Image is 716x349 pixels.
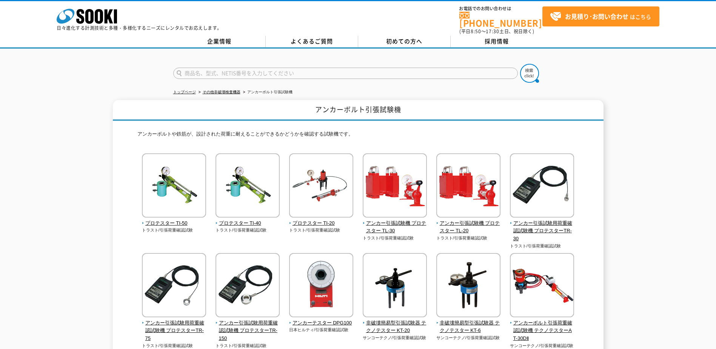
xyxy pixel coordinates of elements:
[459,6,542,11] span: お電話でのお問い合わせは
[510,212,574,243] a: アンカー引張試験用荷重確認試験機 プロテスターTR-30
[386,37,422,45] span: 初めての方へ
[216,319,280,343] span: アンカー引張試験用荷重確認試験機 プロテスターTR-150
[436,253,500,319] img: 非破壊簡易型引張試験器 テクノテスター KT-6
[363,235,427,241] p: トラスト/引張荷重確認試験
[436,219,501,235] span: アンカー引張試験機 プロテスター TL-20
[510,243,574,249] p: トラスト/引張荷重確認試験
[510,312,574,343] a: アンカーボルト引張荷重確認試験機 テクノテスターAT-30DⅡ
[173,68,518,79] input: 商品名、型式、NETIS番号を入力してください
[216,343,280,349] p: トラスト/引張荷重確認試験
[216,227,280,233] p: トラスト/引張荷重確認試験
[142,312,206,343] a: アンカー引張試験用荷重確認試験機 プロテスターTR-75
[173,36,266,47] a: 企業情報
[289,319,354,327] span: アンカーテスター DPG100
[216,212,280,227] a: プロテスター TI-40
[363,253,427,319] img: 非破壊簡易型引張試験器 テクノテスター KT-20
[142,212,206,227] a: プロテスター TI-50
[142,343,206,349] p: トラスト/引張荷重確認試験
[216,253,280,319] img: アンカー引張試験用荷重確認試験機 プロテスターTR-150
[216,219,280,227] span: プロテスター TI-40
[510,253,574,319] img: アンカーボルト引張荷重確認試験機 テクノテスターAT-30DⅡ
[142,219,206,227] span: プロテスター TI-50
[289,327,354,333] p: 日本ヒルティ/引張荷重確認試験
[266,36,358,47] a: よくあるご質問
[459,28,534,35] span: (平日 ～ 土日、祝日除く)
[363,153,427,219] img: アンカー引張試験機 プロテスター TL-30
[363,312,427,335] a: 非破壊簡易型引張試験器 テクノテスター KT-20
[363,335,427,341] p: サンコーテクノ/引張荷重確認試験
[142,253,206,319] img: アンカー引張試験用荷重確認試験機 プロテスターTR-75
[510,319,574,343] span: アンカーボルト引張荷重確認試験機 テクノテスターAT-30DⅡ
[436,319,501,335] span: 非破壊簡易型引張試験器 テクノテスター KT-6
[510,153,574,219] img: アンカー引張試験用荷重確認試験機 プロテスターTR-30
[459,12,542,27] a: [PHONE_NUMBER]
[451,36,543,47] a: 採用情報
[471,28,481,35] span: 8:50
[363,319,427,335] span: 非破壊簡易型引張試験器 テクノテスター KT-20
[436,235,501,241] p: トラスト/引張荷重確認試験
[203,90,240,94] a: その他非破壊検査機器
[289,253,353,319] img: アンカーテスター DPG100
[289,153,353,219] img: プロテスター TI-20
[542,6,659,26] a: お見積り･お問い合わせはこちら
[436,212,501,235] a: アンカー引張試験機 プロテスター TL-20
[363,212,427,235] a: アンカー引張試験機 プロテスター TL-30
[436,312,501,335] a: 非破壊簡易型引張試験器 テクノテスター KT-6
[436,335,501,341] p: サンコーテクノ/引張荷重確認試験
[363,219,427,235] span: アンカー引張試験機 プロテスター TL-30
[436,153,500,219] img: アンカー引張試験機 プロテスター TL-20
[216,153,280,219] img: プロテスター TI-40
[550,11,651,22] span: はこちら
[242,88,293,96] li: アンカーボルト引張試験機
[289,219,354,227] span: プロテスター TI-20
[486,28,499,35] span: 17:30
[57,26,222,30] p: 日々進化する計測技術と多種・多様化するニーズにレンタルでお応えします。
[565,12,628,21] strong: お見積り･お問い合わせ
[358,36,451,47] a: 初めての方へ
[510,219,574,243] span: アンカー引張試験用荷重確認試験機 プロテスターTR-30
[113,100,604,121] h1: アンカーボルト引張試験機
[142,319,206,343] span: アンカー引張試験用荷重確認試験機 プロテスターTR-75
[510,343,574,349] p: サンコーテクノ/引張荷重確認試験
[173,90,196,94] a: トップページ
[289,212,354,227] a: プロテスター TI-20
[142,153,206,219] img: プロテスター TI-50
[289,227,354,233] p: トラスト/引張荷重確認試験
[289,312,354,327] a: アンカーテスター DPG100
[216,312,280,343] a: アンカー引張試験用荷重確認試験機 プロテスターTR-150
[142,227,206,233] p: トラスト/引張荷重確認試験
[137,130,579,142] p: アンカーボルトや鉄筋が、設計された荷重に耐えることができるかどうかを確認する試験機です。
[520,64,539,83] img: btn_search.png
